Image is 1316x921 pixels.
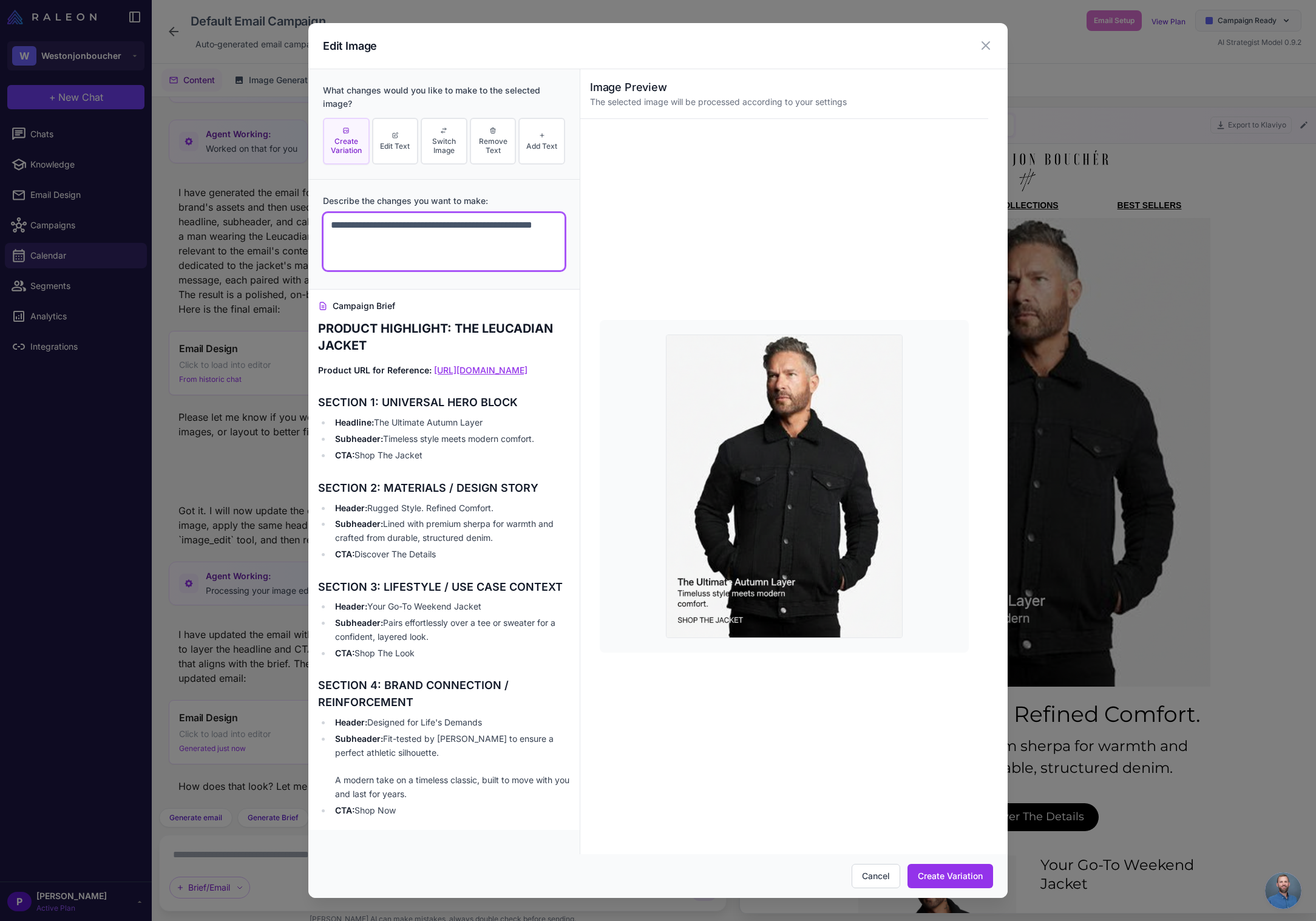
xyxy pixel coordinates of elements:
[327,137,366,155] span: Create Variation
[331,501,570,515] li: Rugged Style. Refined Comfort.
[335,450,354,460] strong: CTA:
[331,432,570,446] li: Timeless style meets modern comfort.
[331,548,570,562] li: Discover The Details
[87,586,451,630] div: Lined with premium sherpa for warmth and crafted from durable, structured denim.
[331,616,570,644] li: Pairs effortlessly over a tee or sweater for a confident, layered look.
[323,118,370,165] button: Create Variation
[323,194,565,208] label: Describe the changes you want to make:
[424,137,464,155] span: Switch Image
[590,95,979,109] p: The selected image will be processed according to your settings
[666,335,902,638] img: The Leucadian Sherpa Denim Jacket
[331,647,570,661] li: Shop The Look
[526,141,557,151] span: Add Text
[99,707,257,904] img: A man wearing the Leucadian Jacket
[318,677,570,711] h3: SECTION 4: BRAND CONNECTION / REINFORCEMENT
[318,579,570,596] h3: SECTION 3: LIFESTYLE / USE CASE CONTEXT
[331,716,570,730] li: Designed for Life's Demands
[358,52,422,61] a: BEST SELLERS
[335,648,354,658] strong: CTA:
[318,365,432,375] strong: Product URL for Reference:
[331,449,570,463] li: Shop The Jacket
[318,320,570,354] h2: PRODUCT HIGHLIGHT: THE LEUCADIAN JACKET
[318,394,570,411] h3: SECTION 1: UNIVERSAL HERO BLOCK
[331,804,570,818] li: Shop Now
[135,52,160,61] a: SHOP
[473,137,513,155] span: Remove Text
[335,503,367,513] strong: Header:
[335,549,354,559] strong: CTA:
[331,732,570,801] li: Fit-tested by [PERSON_NAME] to ensure a perfect athletic silhouette. A modern take on a timeless ...
[87,550,451,580] div: Rugged Style. Refined Comfort.
[518,118,565,165] button: Add Text
[1265,872,1301,909] div: Open chat
[335,601,367,611] strong: Header:
[335,805,354,815] strong: CTA:
[434,365,527,375] a: [URL][DOMAIN_NAME]
[335,733,383,744] strong: Subheader:
[198,654,339,682] a: Discover The Details
[335,617,383,628] strong: Subheader:
[907,864,993,888] button: Create Variation
[421,118,467,165] button: Switch Image
[335,518,383,529] strong: Subheader:
[238,52,299,61] a: COLLECTIONS
[372,118,419,165] button: Edit Text
[331,416,570,430] li: The Ultimate Autumn Layer
[335,417,374,427] strong: Headline:
[318,299,570,313] h4: Campaign Brief
[852,864,900,888] button: Cancel
[335,717,367,727] strong: Header:
[281,707,439,839] div: Your Go-To Weekend Jacket Pairs effortlessly over a tee or sweater for a confident, layered look.
[323,84,565,110] div: What changes would you like to make to the selected image?
[87,69,451,537] img: The Leucadian Sherpa Denim Jacket
[335,433,383,444] strong: Subheader:
[331,517,570,545] li: Lined with premium sherpa for warmth and crafted from durable, structured denim.
[470,118,517,165] button: Remove Text
[318,480,570,497] h3: SECTION 2: MATERIALS / DESIGN STORY
[331,600,570,614] li: Your Go-To Weekend Jacket
[380,141,410,151] span: Edit Text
